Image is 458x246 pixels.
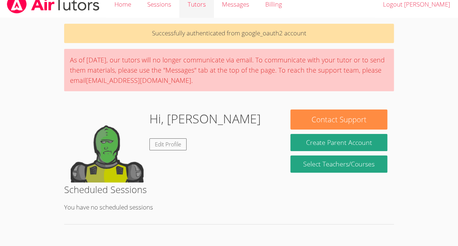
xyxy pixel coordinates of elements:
[64,182,394,196] h2: Scheduled Sessions
[290,155,387,173] a: Select Teachers/Courses
[64,24,394,43] p: Successfully authenticated from google_oauth2 account
[149,109,261,128] h1: Hi, [PERSON_NAME]
[290,134,387,151] button: Create Parent Account
[290,109,387,130] button: Contact Support
[71,109,144,182] img: default.png
[149,138,187,150] a: Edit Profile
[64,202,394,213] p: You have no scheduled sessions
[64,49,394,91] div: As of [DATE], our tutors will no longer communicate via email. To communicate with your tutor or ...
